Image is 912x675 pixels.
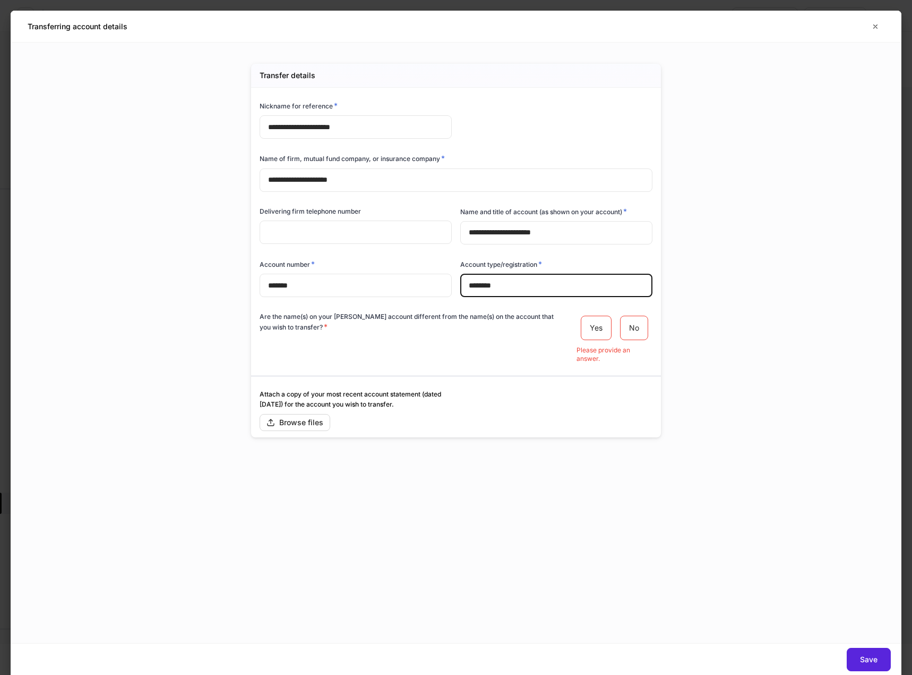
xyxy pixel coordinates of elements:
h6: Delivering firm telephone number [260,206,361,216]
h6: Name and title of account (as shown on your account) [460,206,627,217]
h6: Attach a copy of your most recent account statement (dated [DATE]) for the account you wish to tr... [260,389,452,409]
p: Please provide an answer. [577,346,652,363]
h6: Account type/registration [460,259,542,269]
div: Browse files [266,418,323,427]
button: Save [847,648,891,671]
h6: Nickname for reference [260,100,338,111]
div: Save [860,656,877,663]
h5: Transfer details [260,70,315,81]
button: Browse files [260,414,330,431]
h6: Name of firm, mutual fund company, or insurance company [260,153,445,164]
h6: Account number [260,259,315,269]
h5: Transferring account details [28,21,127,32]
h6: Are the name(s) on your [PERSON_NAME] account different from the name(s) on the account that you ... [260,311,555,332]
